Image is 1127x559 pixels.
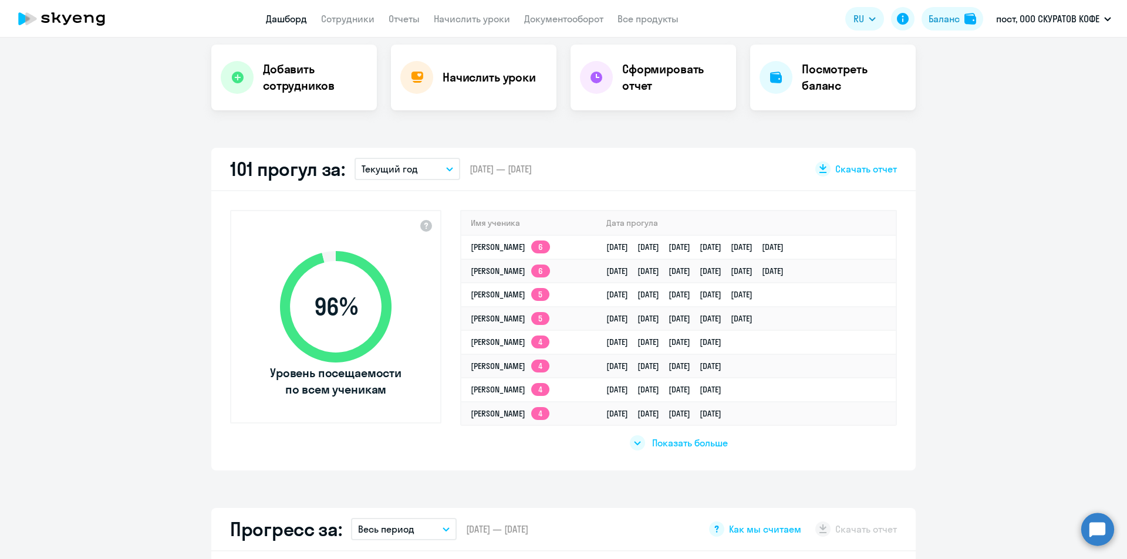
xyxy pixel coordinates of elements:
button: Балансbalance [922,7,983,31]
app-skyeng-badge: 6 [531,265,550,277]
img: balance [964,13,976,25]
h2: 101 прогул за: [230,157,345,181]
app-skyeng-badge: 4 [531,360,549,372]
app-skyeng-badge: 4 [531,407,549,420]
th: Дата прогула [597,211,896,235]
span: [DATE] — [DATE] [470,162,532,175]
a: [PERSON_NAME]4 [471,384,549,395]
a: [DATE][DATE][DATE][DATE] [606,337,731,347]
p: пост, ООО СКУРАТОВ КОФЕ [996,12,1099,26]
a: [PERSON_NAME]5 [471,313,549,324]
app-skyeng-badge: 4 [531,383,549,396]
a: Документооборот [524,13,603,25]
button: Весь период [351,518,457,540]
button: RU [845,7,884,31]
button: пост, ООО СКУРАТОВ КОФЕ [990,5,1117,33]
span: RU [853,12,864,26]
a: [PERSON_NAME]4 [471,337,549,347]
a: [PERSON_NAME]6 [471,242,550,252]
h4: Сформировать отчет [622,61,727,94]
a: [PERSON_NAME]4 [471,361,549,371]
a: [PERSON_NAME]5 [471,289,549,300]
h2: Прогресс за: [230,517,342,541]
a: Сотрудники [321,13,374,25]
a: [DATE][DATE][DATE][DATE] [606,361,731,371]
span: Как мы считаем [729,523,801,536]
span: Показать больше [652,436,728,449]
p: Текущий год [362,162,418,176]
app-skyeng-badge: 6 [531,240,550,253]
span: Скачать отчет [835,162,897,175]
a: [DATE][DATE][DATE][DATE][DATE][DATE] [606,266,793,276]
h4: Добавить сотрудников [263,61,367,94]
a: [DATE][DATE][DATE][DATE] [606,384,731,395]
a: [DATE][DATE][DATE][DATE][DATE] [606,289,762,300]
a: [DATE][DATE][DATE][DATE] [606,408,731,419]
app-skyeng-badge: 5 [531,288,549,301]
th: Имя ученика [461,211,597,235]
a: Все продукты [618,13,679,25]
a: [PERSON_NAME]4 [471,408,549,419]
span: Уровень посещаемости по всем ученикам [268,365,403,398]
app-skyeng-badge: 5 [531,312,549,325]
a: Начислить уроки [434,13,510,25]
div: Баланс [929,12,960,26]
a: [PERSON_NAME]6 [471,266,550,276]
a: [DATE][DATE][DATE][DATE][DATE][DATE] [606,242,793,252]
button: Текущий год [355,158,460,180]
a: Отчеты [389,13,420,25]
h4: Посмотреть баланс [802,61,906,94]
span: [DATE] — [DATE] [466,523,528,536]
app-skyeng-badge: 4 [531,336,549,348]
a: Дашборд [266,13,307,25]
span: 96 % [268,293,403,321]
a: [DATE][DATE][DATE][DATE][DATE] [606,313,762,324]
p: Весь период [358,522,414,536]
h4: Начислить уроки [443,69,536,86]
